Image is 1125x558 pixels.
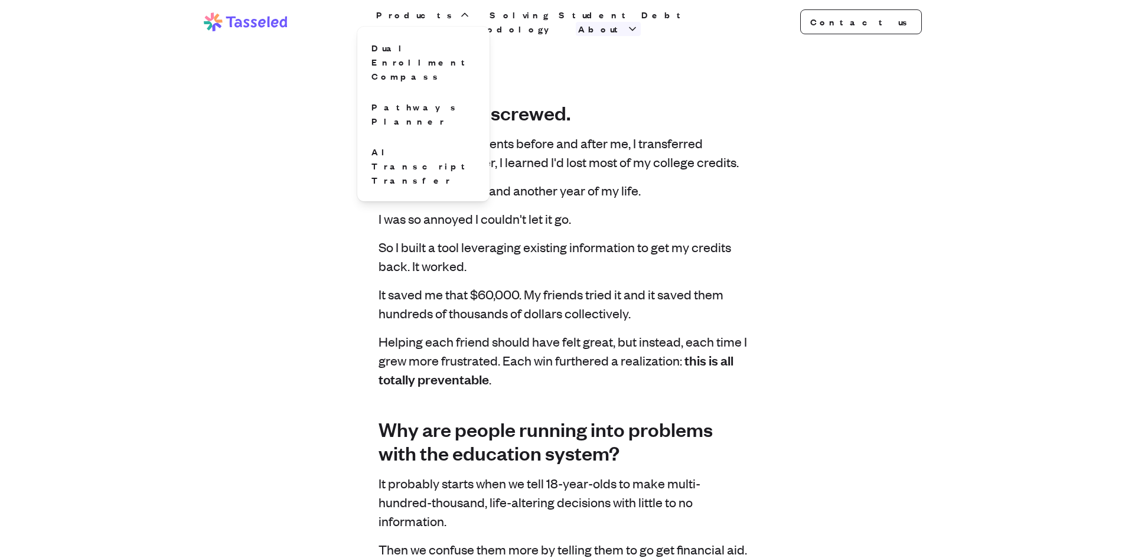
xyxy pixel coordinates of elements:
h1: [DATE], I got screwed. [379,100,747,124]
p: It saved me that $60,000. My friends tried it and it saved them hundreds of thousands of dollars ... [379,285,747,322]
p: Like millions of students before and after me, I transferred colleges. A year later, I learned I'... [379,133,747,171]
button: Products [374,8,473,22]
p: I was so annoyed I couldn't let it go. [379,209,747,228]
a: Data Methodology [388,22,562,36]
p: The cost? $60,000 and another year of my life. [379,181,747,200]
span: Products [376,8,456,22]
p: It probably starts when we tell 18-year-olds to make multi-hundred-thousand, life-altering decisi... [379,474,747,530]
a: Pathways Planner [367,95,480,133]
p: Helping each friend should have felt great, but instead, each time I grew more frustrated. Each w... [379,332,747,389]
button: About [576,22,641,36]
a: Dual Enrollment Compass [367,36,480,88]
a: Contact us [800,9,922,34]
a: Solving Student Debt [487,8,689,22]
a: AI Transcript Transfer [367,140,480,192]
p: So I built a tool leveraging existing information to get my credits back. It worked. [379,237,747,275]
span: About [578,22,624,36]
h2: Why are people running into problems with the education system? [379,417,747,464]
